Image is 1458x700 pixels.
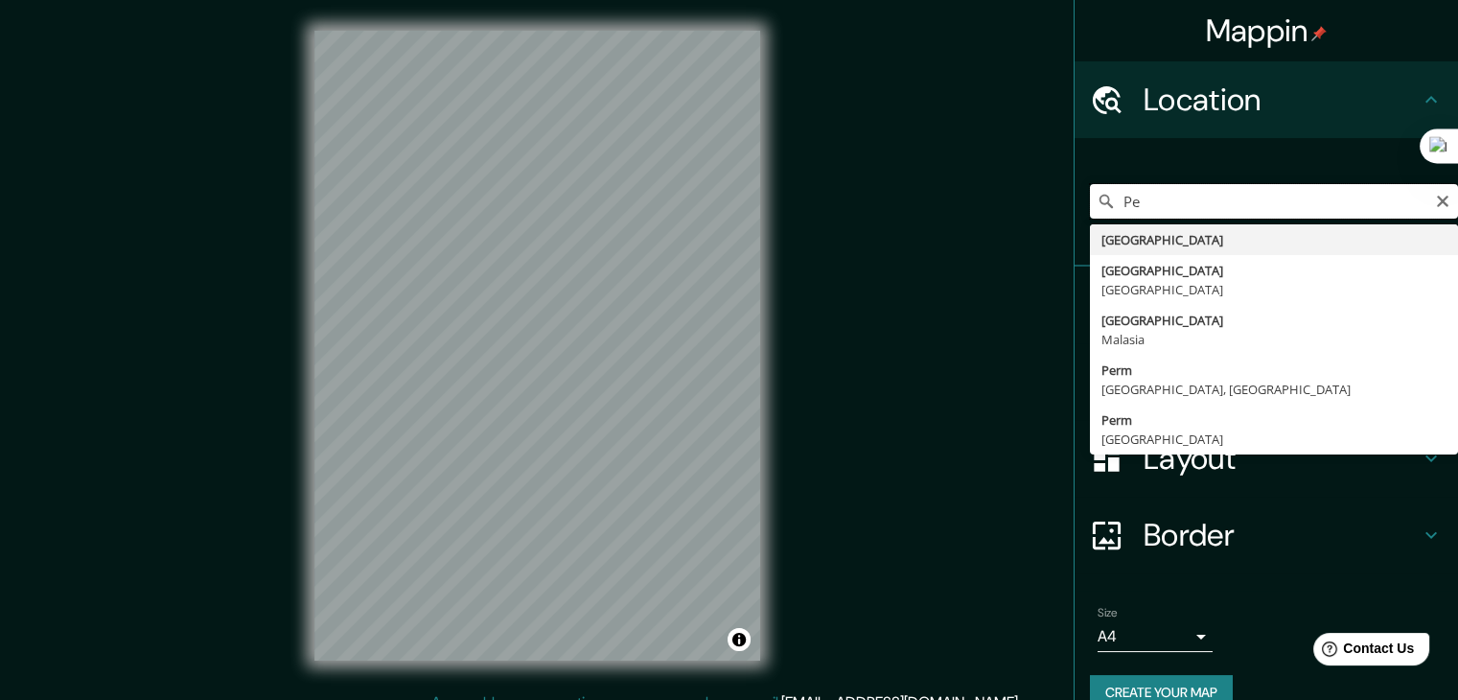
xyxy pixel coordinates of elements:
div: [GEOGRAPHIC_DATA] [1101,430,1446,449]
div: [GEOGRAPHIC_DATA], [GEOGRAPHIC_DATA] [1101,380,1446,399]
div: Border [1075,497,1458,573]
div: Malasia [1101,330,1446,349]
div: [GEOGRAPHIC_DATA] [1101,311,1446,330]
h4: Layout [1144,439,1420,478]
input: Pick your city or area [1090,184,1458,219]
iframe: Help widget launcher [1287,625,1437,679]
h4: Location [1144,81,1420,119]
button: Toggle attribution [728,628,751,651]
div: [GEOGRAPHIC_DATA] [1101,261,1446,280]
div: Layout [1075,420,1458,497]
div: [GEOGRAPHIC_DATA] [1101,230,1446,249]
label: Size [1098,605,1118,621]
h4: Mappin [1206,12,1328,50]
div: Perm [1101,361,1446,380]
div: Perm [1101,410,1446,430]
h4: Border [1144,516,1420,554]
div: Location [1075,61,1458,138]
div: Style [1075,343,1458,420]
div: A4 [1098,621,1213,652]
button: Clear [1435,191,1450,209]
img: pin-icon.png [1311,26,1327,41]
div: [GEOGRAPHIC_DATA] [1101,280,1446,299]
canvas: Map [314,31,760,661]
div: Pins [1075,267,1458,343]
